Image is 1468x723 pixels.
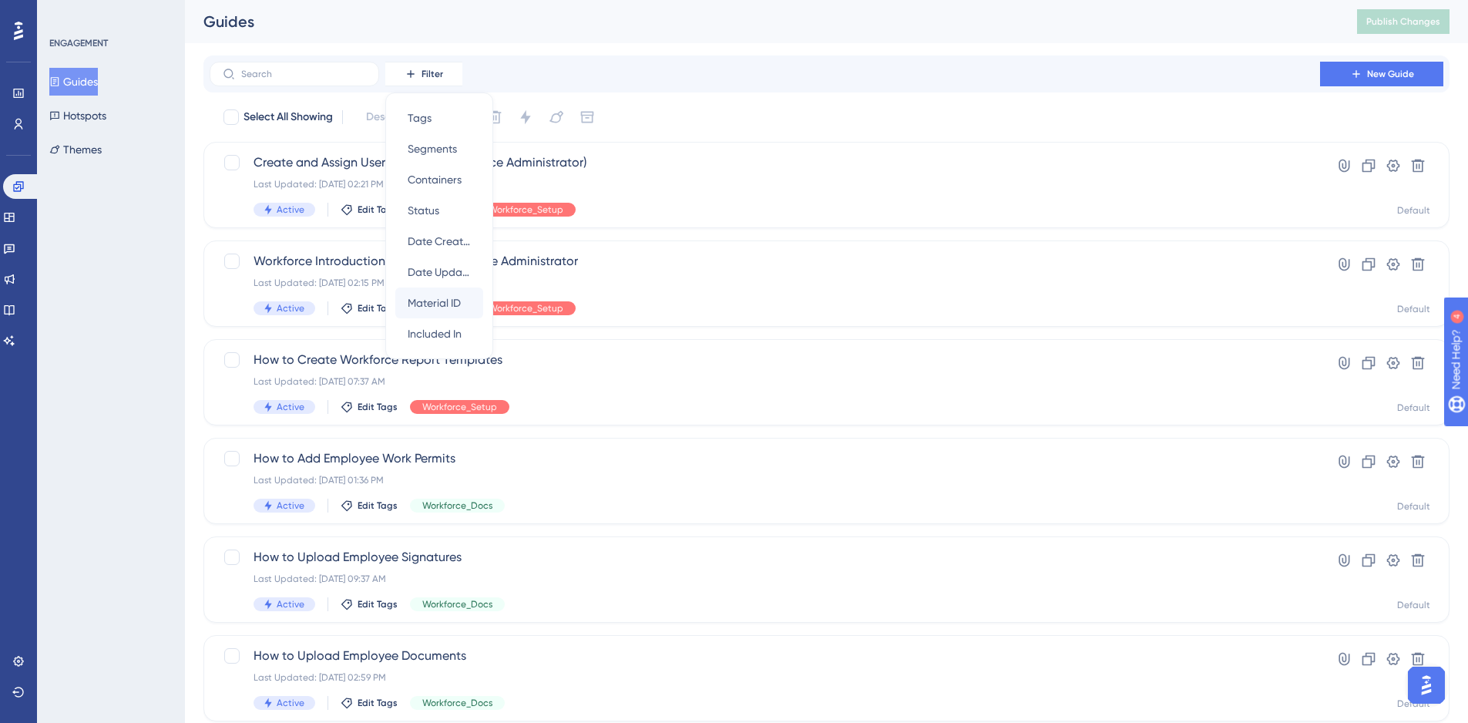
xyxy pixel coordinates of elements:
[395,318,483,349] button: Included In
[341,598,398,610] button: Edit Tags
[1397,204,1430,217] div: Default
[254,647,1276,665] span: How to Upload Employee Documents
[422,68,443,80] span: Filter
[341,697,398,709] button: Edit Tags
[277,499,304,512] span: Active
[277,203,304,216] span: Active
[395,133,483,164] button: Segments
[36,4,96,22] span: Need Help?
[1397,402,1430,414] div: Default
[1397,698,1430,710] div: Default
[408,263,471,281] span: Date Updated
[422,401,497,413] span: Workforce_Setup
[341,302,398,314] button: Edit Tags
[422,697,492,709] span: Workforce_Docs
[408,140,457,158] span: Segments
[408,170,462,189] span: Containers
[254,548,1276,567] span: How to Upload Employee Signatures
[395,195,483,226] button: Status
[489,302,563,314] span: Workforce_Setup
[395,288,483,318] button: Material ID
[1403,662,1450,708] iframe: UserGuiding AI Assistant Launcher
[358,401,398,413] span: Edit Tags
[277,302,304,314] span: Active
[1397,599,1430,611] div: Default
[254,351,1276,369] span: How to Create Workforce Report Templates
[358,697,398,709] span: Edit Tags
[341,401,398,413] button: Edit Tags
[241,69,366,79] input: Search
[408,109,432,127] span: Tags
[1320,62,1443,86] button: New Guide
[408,201,439,220] span: Status
[358,302,398,314] span: Edit Tags
[385,62,462,86] button: Filter
[277,697,304,709] span: Active
[244,108,333,126] span: Select All Showing
[277,401,304,413] span: Active
[408,325,462,343] span: Included In
[408,232,471,251] span: Date Created
[422,499,492,512] span: Workforce_Docs
[49,102,106,129] button: Hotspots
[341,203,398,216] button: Edit Tags
[254,153,1276,172] span: Create and Assign User Profile for Workforce Administrator)
[341,499,398,512] button: Edit Tags
[1397,500,1430,513] div: Default
[358,203,398,216] span: Edit Tags
[49,136,102,163] button: Themes
[358,598,398,610] span: Edit Tags
[1357,9,1450,34] button: Publish Changes
[49,37,108,49] div: ENGAGEMENT
[254,671,1276,684] div: Last Updated: [DATE] 02:59 PM
[254,277,1276,289] div: Last Updated: [DATE] 02:15 PM
[49,68,98,96] button: Guides
[203,11,1319,32] div: Guides
[395,164,483,195] button: Containers
[254,573,1276,585] div: Last Updated: [DATE] 09:37 AM
[408,294,461,312] span: Material ID
[254,178,1276,190] div: Last Updated: [DATE] 02:21 PM
[366,108,409,126] span: Deselect
[277,598,304,610] span: Active
[352,103,423,131] button: Deselect
[254,449,1276,468] span: How to Add Employee Work Permits
[254,252,1276,271] span: Workforce Introduction - Modify Workforce Administrator
[489,203,563,216] span: Workforce_Setup
[395,226,483,257] button: Date Created
[1366,15,1440,28] span: Publish Changes
[254,474,1276,486] div: Last Updated: [DATE] 01:36 PM
[1367,68,1414,80] span: New Guide
[254,375,1276,388] div: Last Updated: [DATE] 07:37 AM
[395,103,483,133] button: Tags
[1397,303,1430,315] div: Default
[107,8,112,20] div: 4
[395,257,483,288] button: Date Updated
[422,598,492,610] span: Workforce_Docs
[358,499,398,512] span: Edit Tags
